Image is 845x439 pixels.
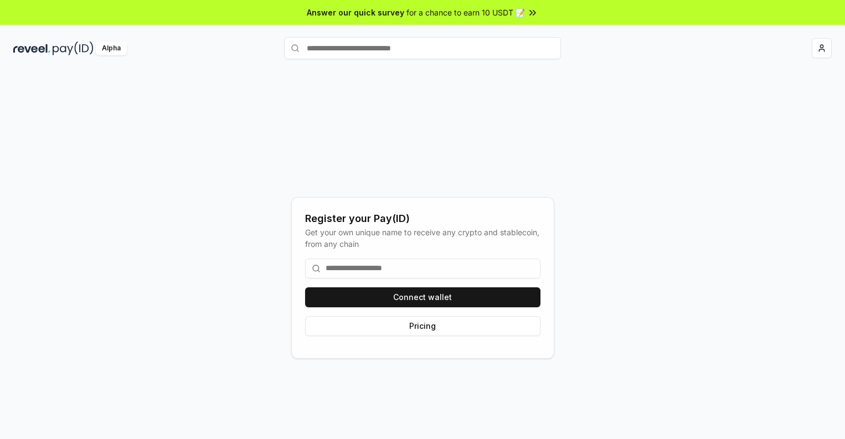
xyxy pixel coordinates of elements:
span: Answer our quick survey [307,7,404,18]
button: Pricing [305,316,540,336]
div: Register your Pay(ID) [305,211,540,226]
img: reveel_dark [13,42,50,55]
img: pay_id [53,42,94,55]
div: Get your own unique name to receive any crypto and stablecoin, from any chain [305,226,540,250]
button: Connect wallet [305,287,540,307]
div: Alpha [96,42,127,55]
span: for a chance to earn 10 USDT 📝 [406,7,525,18]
